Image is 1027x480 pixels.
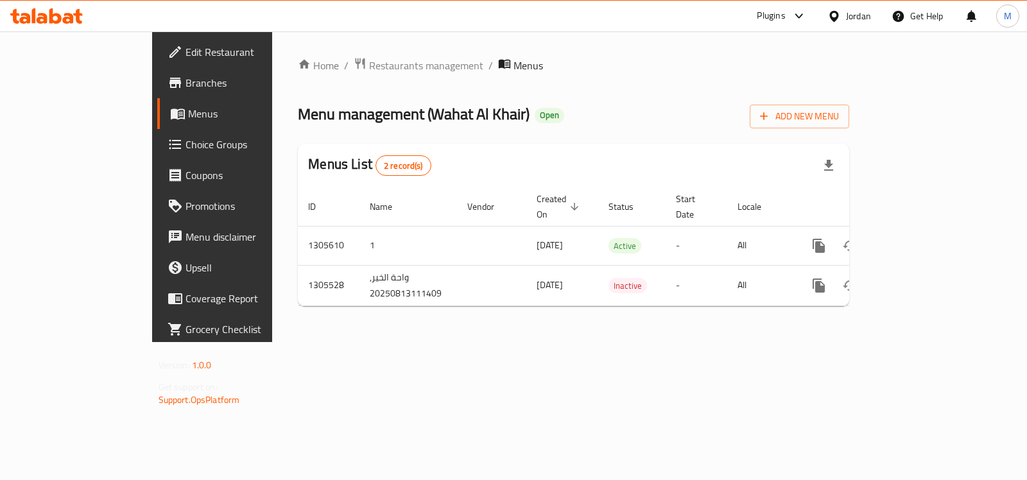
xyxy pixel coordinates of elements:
nav: breadcrumb [298,57,849,74]
div: Inactive [608,278,647,293]
div: Active [608,238,641,253]
span: Menus [513,58,543,73]
button: Change Status [834,230,865,261]
span: Get support on: [159,379,218,395]
span: Menu disclaimer [186,229,313,244]
button: Add New Menu [750,105,849,128]
td: 1305610 [298,226,359,265]
span: Locale [738,199,778,214]
a: Edit Restaurant [157,37,324,67]
span: Menu management ( Wahat Al Khair ) [298,99,530,128]
span: Choice Groups [186,137,313,152]
span: Open [535,110,564,121]
span: Restaurants management [369,58,483,73]
td: 1305528 [298,265,359,305]
span: Edit Restaurant [186,44,313,60]
span: Created On [537,191,583,222]
a: Restaurants management [354,57,483,74]
td: - [666,265,727,305]
div: Total records count [375,155,431,176]
div: Export file [813,150,844,181]
td: All [727,265,793,305]
span: Status [608,199,650,214]
div: Plugins [757,8,785,24]
a: Coverage Report [157,283,324,314]
li: / [344,58,349,73]
span: Start Date [676,191,712,222]
span: Menus [188,106,313,121]
td: All [727,226,793,265]
span: Promotions [186,198,313,214]
span: Inactive [608,279,647,293]
button: more [804,270,834,301]
h2: Menus List [308,155,431,176]
span: Upsell [186,260,313,275]
td: - [666,226,727,265]
span: Coverage Report [186,291,313,306]
a: Branches [157,67,324,98]
span: ID [308,199,332,214]
span: 1.0.0 [192,357,212,373]
a: Promotions [157,191,324,221]
span: Branches [186,75,313,90]
a: Upsell [157,252,324,283]
button: more [804,230,834,261]
span: [DATE] [537,237,563,253]
span: M [1004,9,1012,23]
td: 1 [359,226,457,265]
a: Support.OpsPlatform [159,391,240,408]
span: Active [608,239,641,253]
td: واحة الخير, 20250813111409 [359,265,457,305]
div: Open [535,108,564,123]
span: Grocery Checklist [186,321,313,337]
span: [DATE] [537,277,563,293]
a: Coupons [157,160,324,191]
span: Add New Menu [760,108,839,124]
th: Actions [793,187,937,227]
a: Menu disclaimer [157,221,324,252]
span: Name [370,199,409,214]
span: 2 record(s) [376,160,431,172]
a: Menus [157,98,324,129]
div: Jordan [846,9,871,23]
table: enhanced table [298,187,937,306]
button: Change Status [834,270,865,301]
span: Coupons [186,167,313,183]
li: / [488,58,493,73]
span: Vendor [467,199,511,214]
a: Grocery Checklist [157,314,324,345]
a: Choice Groups [157,129,324,160]
span: Version: [159,357,190,373]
